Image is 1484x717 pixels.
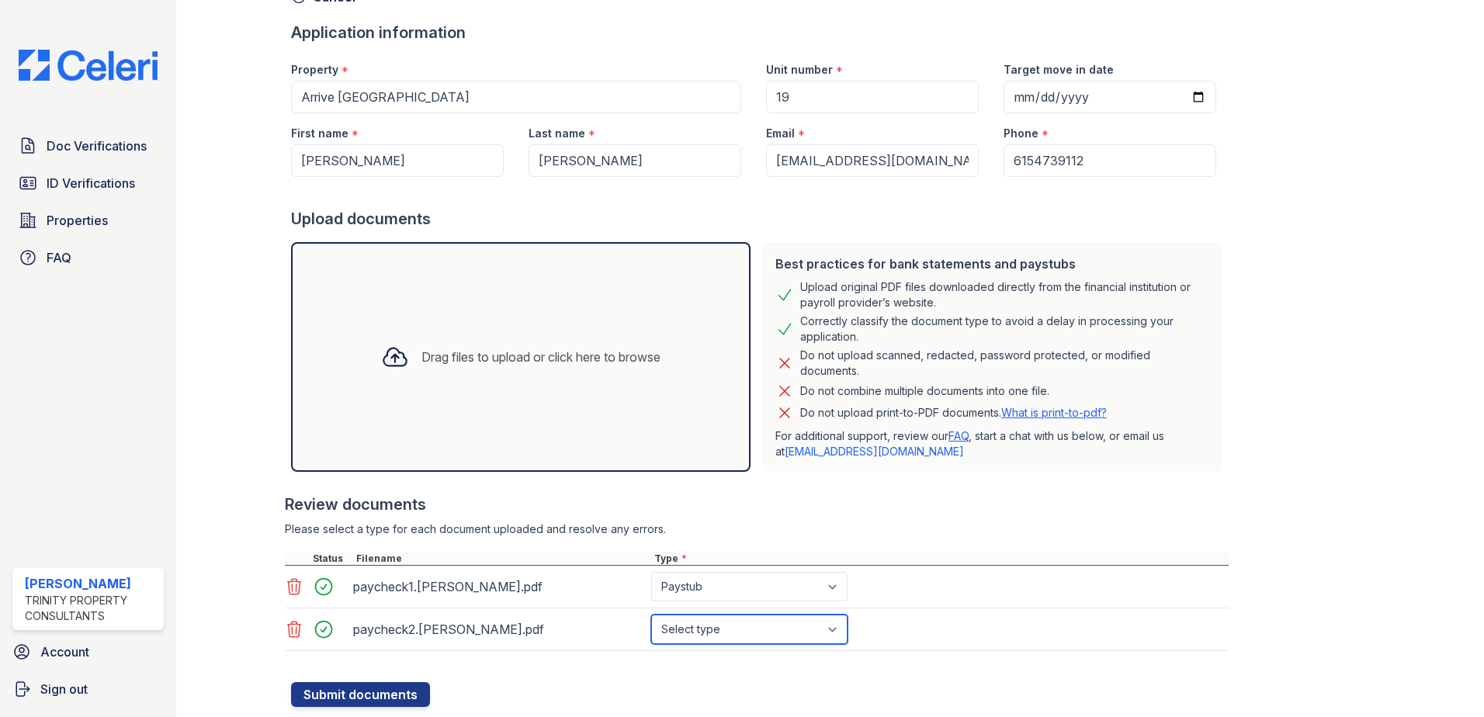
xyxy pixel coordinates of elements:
a: Doc Verifications [12,130,164,161]
span: Doc Verifications [47,137,147,155]
span: Properties [47,211,108,230]
div: Upload documents [291,208,1229,230]
a: ID Verifications [12,168,164,199]
div: Do not upload scanned, redacted, password protected, or modified documents. [800,348,1210,379]
div: Best practices for bank statements and paystubs [775,255,1210,273]
div: Status [310,552,353,565]
label: Phone [1004,126,1038,141]
div: Please select a type for each document uploaded and resolve any errors. [285,521,1229,537]
span: FAQ [47,248,71,267]
label: Unit number [766,62,833,78]
div: [PERSON_NAME] [25,574,158,593]
img: CE_Logo_Blue-a8612792a0a2168367f1c8372b55b34899dd931a85d93a1a3d3e32e68fde9ad4.png [6,50,170,81]
a: FAQ [948,429,969,442]
span: ID Verifications [47,174,135,192]
div: Upload original PDF files downloaded directly from the financial institution or payroll provider’... [800,279,1210,310]
div: paycheck2.[PERSON_NAME].pdf [353,617,645,642]
a: [EMAIL_ADDRESS][DOMAIN_NAME] [785,445,964,458]
div: Drag files to upload or click here to browse [421,348,661,366]
div: Do not combine multiple documents into one file. [800,382,1049,400]
div: Filename [353,552,651,565]
a: FAQ [12,242,164,273]
div: Type [651,552,1229,565]
div: Review documents [285,494,1229,515]
a: What is print-to-pdf? [1001,406,1107,419]
div: Application information [291,22,1229,43]
p: Do not upload print-to-PDF documents. [800,405,1107,421]
span: Sign out [40,680,88,698]
label: Last name [529,126,585,141]
a: Properties [12,205,164,236]
div: paycheck1.[PERSON_NAME].pdf [353,574,645,599]
div: Correctly classify the document type to avoid a delay in processing your application. [800,313,1210,345]
label: First name [291,126,348,141]
p: For additional support, review our , start a chat with us below, or email us at [775,428,1210,459]
label: Property [291,62,338,78]
div: Trinity Property Consultants [25,593,158,624]
a: Sign out [6,674,170,705]
a: Account [6,636,170,667]
label: Email [766,126,795,141]
label: Target move in date [1004,62,1114,78]
button: Submit documents [291,682,430,707]
span: Account [40,643,89,661]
